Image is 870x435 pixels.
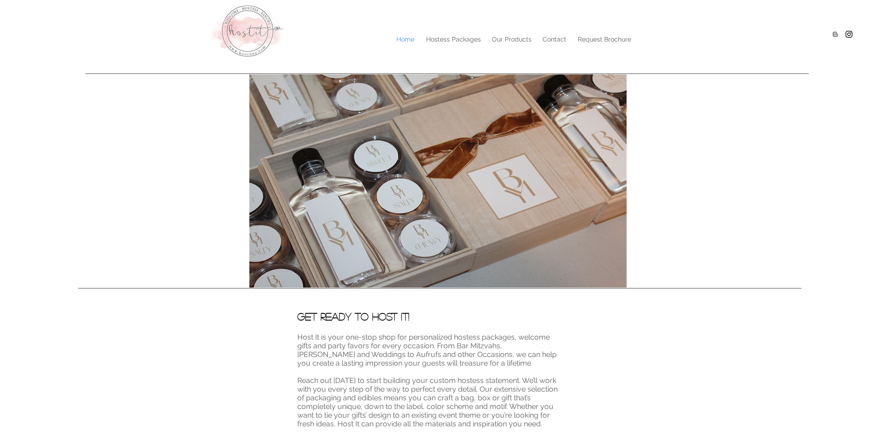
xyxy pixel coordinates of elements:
p: Our Products [487,32,536,46]
img: Blogger [831,30,840,39]
img: Hostitny [844,30,854,39]
nav: Site [253,32,637,46]
span: Reach out [DATE] to start building your custom hostess statement. We’ll work with you every step ... [297,376,558,428]
a: Home [390,32,420,46]
a: Contact [537,32,572,46]
ul: Social Bar [831,30,854,39]
a: Our Products [486,32,537,46]
p: Hostess Packages [422,32,485,46]
p: Contact [538,32,571,46]
span: Host It is your one-stop shop for personalized hostess packages, welcome gifts and party favors f... [297,333,557,367]
a: Hostess Packages [420,32,486,46]
a: Request Brochure [572,32,637,46]
p: Home [392,32,419,46]
p: Request Brochure [573,32,636,46]
img: IMG_3857.JPG [249,74,627,288]
span: Get Ready to Host It! [297,311,409,321]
